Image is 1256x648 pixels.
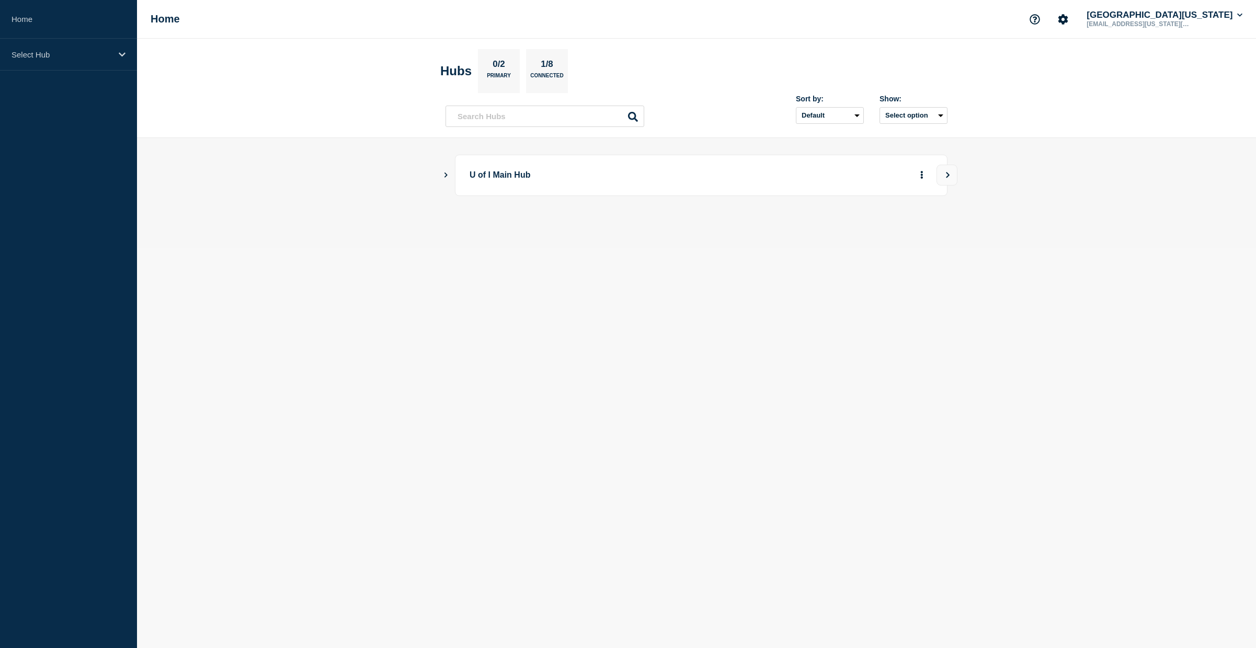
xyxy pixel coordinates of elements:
[880,107,947,124] button: Select option
[915,166,929,185] button: More actions
[796,107,864,124] select: Sort by
[1084,10,1244,20] button: [GEOGRAPHIC_DATA][US_STATE]
[880,95,947,103] div: Show:
[1024,8,1046,30] button: Support
[151,13,180,25] h1: Home
[487,73,511,84] p: Primary
[470,166,759,185] p: U of I Main Hub
[937,165,957,186] button: View
[489,59,509,73] p: 0/2
[537,59,557,73] p: 1/8
[530,73,563,84] p: Connected
[796,95,864,103] div: Sort by:
[1084,20,1193,28] p: [EMAIL_ADDRESS][US_STATE][DOMAIN_NAME]
[12,50,112,59] p: Select Hub
[440,64,472,78] h2: Hubs
[443,171,449,179] button: Show Connected Hubs
[1052,8,1074,30] button: Account settings
[446,106,644,127] input: Search Hubs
